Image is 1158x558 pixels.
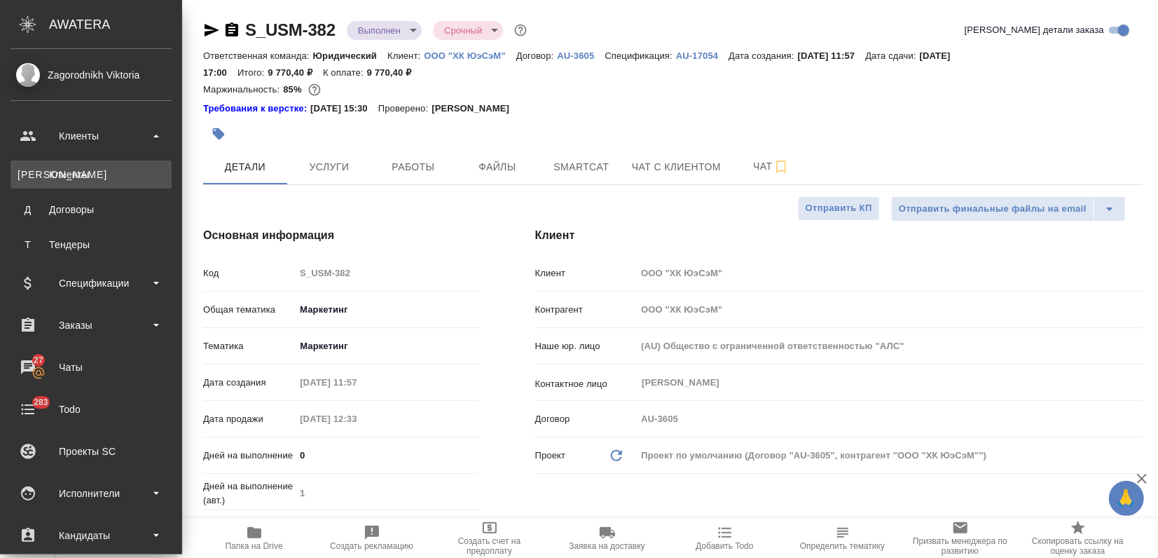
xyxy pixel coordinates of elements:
[203,303,295,317] p: Общая тематика
[25,395,57,409] span: 283
[203,479,295,508] p: Дней на выполнение (авт.)
[195,519,313,558] button: Папка на Drive
[203,227,479,244] h4: Основная информация
[432,102,520,116] p: [PERSON_NAME]
[203,118,234,149] button: Добавить тэг
[891,196,1094,222] button: Отправить финальные файлы на email
[798,196,880,221] button: Отправить КП
[535,449,566,463] p: Проект
[1115,484,1138,513] span: 🙏
[773,158,790,175] svg: Подписаться
[305,81,324,99] button: 1224.00 RUB;
[203,22,220,39] button: Скопировать ссылку для ЯМессенджера
[433,21,503,40] div: Выполнен
[295,372,418,393] input: Пустое поле
[738,158,805,175] span: Чат
[636,336,1143,356] input: Пустое поле
[605,50,675,61] p: Спецификация:
[11,315,172,336] div: Заказы
[4,434,179,469] a: Проекты SC
[295,409,418,429] input: Пустое поле
[535,227,1143,244] h4: Клиент
[203,84,283,95] p: Маржинальность:
[557,50,605,61] p: AU-3605
[511,21,530,39] button: Доп статусы указывают на важность/срочность заказа
[203,102,310,116] a: Требования к верстке:
[268,67,323,78] p: 9 770,40 ₽
[203,412,295,426] p: Дата продажи
[11,525,172,546] div: Кандидаты
[11,273,172,294] div: Спецификации
[310,102,378,116] p: [DATE] 15:30
[223,22,240,39] button: Скопировать ссылку
[378,102,432,116] p: Проверено:
[237,67,268,78] p: Итого:
[18,238,165,252] div: Тендеры
[902,519,1019,558] button: Призвать менеджера по развитию
[1109,481,1144,516] button: 🙏
[295,298,478,322] div: Маркетинг
[296,158,363,176] span: Услуги
[899,201,1087,217] span: Отправить финальные файлы на email
[865,50,919,61] p: Дата сдачи:
[557,49,605,61] a: AU-3605
[295,445,478,465] input: ✎ Введи что-нибудь
[11,196,172,224] a: ДДоговоры
[354,25,405,36] button: Выполнен
[632,158,721,176] span: Чат с клиентом
[212,158,279,176] span: Детали
[535,377,637,391] p: Контактное лицо
[910,536,1011,556] span: Призвать менеджера по развитию
[535,266,637,280] p: Клиент
[965,23,1104,37] span: [PERSON_NAME] детали заказа
[11,357,172,378] div: Чаты
[226,541,283,551] span: Папка на Drive
[11,441,172,462] div: Проекты SC
[535,339,637,353] p: Наше юр. лицо
[380,158,447,176] span: Работы
[295,263,478,283] input: Пустое поле
[549,519,666,558] button: Заявка на доставку
[800,541,885,551] span: Определить тематику
[516,50,558,61] p: Договор:
[535,412,637,426] p: Договор
[439,536,540,556] span: Создать счет на предоплату
[387,50,424,61] p: Клиент:
[49,11,182,39] div: AWATERA
[245,20,336,39] a: S_USM-382
[11,483,172,504] div: Исполнители
[313,50,387,61] p: Юридический
[548,158,615,176] span: Smartcat
[729,50,797,61] p: Дата создания:
[464,158,531,176] span: Файлы
[203,449,295,463] p: Дней на выполнение
[295,334,478,358] div: Маркетинг
[11,67,172,83] div: Zagorodnikh Viktoria
[424,50,516,61] p: ООО "ХК ЮэСэМ"
[203,266,295,280] p: Код
[798,50,866,61] p: [DATE] 11:57
[891,196,1126,222] div: split button
[18,168,165,182] div: Клиенты
[367,67,422,78] p: 9 770,40 ₽
[11,161,172,189] a: [PERSON_NAME]Клиенты
[4,350,179,385] a: 27Чаты
[4,392,179,427] a: 283Todo
[440,25,486,36] button: Срочный
[535,303,637,317] p: Контрагент
[431,519,549,558] button: Создать счет на предоплату
[569,541,645,551] span: Заявка на доставку
[1028,536,1129,556] span: Скопировать ссылку на оценку заказа
[330,541,413,551] span: Создать рекламацию
[424,49,516,61] a: ООО "ХК ЮэСэМ"
[636,299,1143,320] input: Пустое поле
[323,67,367,78] p: К оплате:
[636,263,1143,283] input: Пустое поле
[25,353,52,367] span: 27
[347,21,422,40] div: Выполнен
[203,376,295,390] p: Дата создания
[1019,519,1137,558] button: Скопировать ссылку на оценку заказа
[11,399,172,420] div: Todo
[203,50,313,61] p: Ответственная команда:
[636,409,1143,429] input: Пустое поле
